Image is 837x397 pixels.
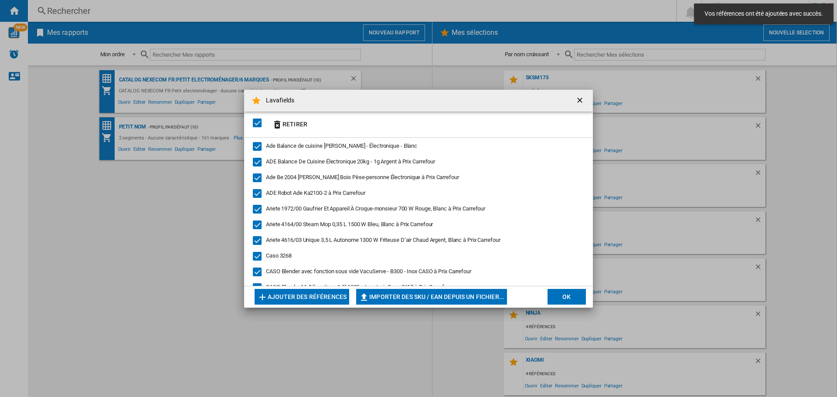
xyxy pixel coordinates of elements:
md-checkbox: CASO Blender avec fonction sous vide VacuServe - B300 - Inox CASO à Prix Carrefour [253,268,577,276]
span: Vos références ont été ajoutées avec succès. [702,10,826,18]
md-checkbox: Ade Be 2004 Holly Carré Bois Pèse-personne Électronique à Prix Carrefour [253,173,577,182]
span: Ariete 4616/03 Unique 3,5 L Autonome 1300 W Friteuse D’air Chaud Argent, Blanc à Prix Carrefour [266,237,500,243]
button: Importer des SKU / EAN depuis un fichier... [356,289,507,305]
md-checkbox: Ariete 4616/03 Unique 3,5 L Autonome 1300 W Friteuse D’air Chaud Argent, Blanc à Prix Carrefour [253,236,577,245]
md-checkbox: Ariete 4164/00 Steam Mop 0,35 L 1500 W Bleu, Blanc à Prix Carrefour [253,221,577,229]
md-checkbox: SELECTIONS.EDITION_POPUP.SELECT_DESELECT [253,116,266,130]
span: Ade Be 2004 [PERSON_NAME] Bois Pèse-personne Électronique à Prix Carrefour [266,174,459,180]
span: Ade Balance de cuisine [PERSON_NAME] - Électronique - Blanc [266,143,417,149]
ng-md-icon: getI18NText('BUTTONS.CLOSE_DIALOG') [575,96,586,106]
span: CASO Blender Multifonctions 1.5l 1000w Inox/noir Caso 3617 à Prix Carrefour [266,284,452,290]
h4: Lavafields [262,96,294,105]
md-checkbox: ADE Robot Ade Ka2100-2 à Prix Carrefour [253,189,577,198]
button: Ajouter des références [255,289,349,305]
span: Ariete 4164/00 Steam Mop 0,35 L 1500 W Bleu, Blanc à Prix Carrefour [266,221,433,227]
md-checkbox: Ariete 1972/00 Gaufrier Et Appareil À Croque-monsieur 700 W Rouge, Blanc à Prix Carrefour [253,205,577,214]
span: Caso 3268 [266,252,292,259]
span: ADE Balance De Cuisine Électronique 20kg - 1g Argent à Prix Carrefour [266,158,435,165]
span: CASO Blender avec fonction sous vide VacuServe - B300 - Inox CASO à Prix Carrefour [266,268,471,275]
md-checkbox: ADE Balance De Cuisine Électronique 20kg - 1g Argent à Prix Carrefour [253,158,577,166]
button: getI18NText('BUTTONS.CLOSE_DIALOG') [572,92,589,109]
md-checkbox: Ade Balance de cuisine Angelina - Électronique - Blanc [253,142,577,151]
md-checkbox: Caso 3268 [253,252,577,261]
button: Retirer [269,114,310,135]
span: ADE Robot Ade Ka2100-2 à Prix Carrefour [266,190,365,196]
span: Ariete 1972/00 Gaufrier Et Appareil À Croque-monsieur 700 W Rouge, Blanc à Prix Carrefour [266,205,485,212]
md-checkbox: CASO Blender Multifonctions 1.5l 1000w Inox/noir Caso 3617 à Prix Carrefour [253,283,577,292]
button: OK [548,289,586,305]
